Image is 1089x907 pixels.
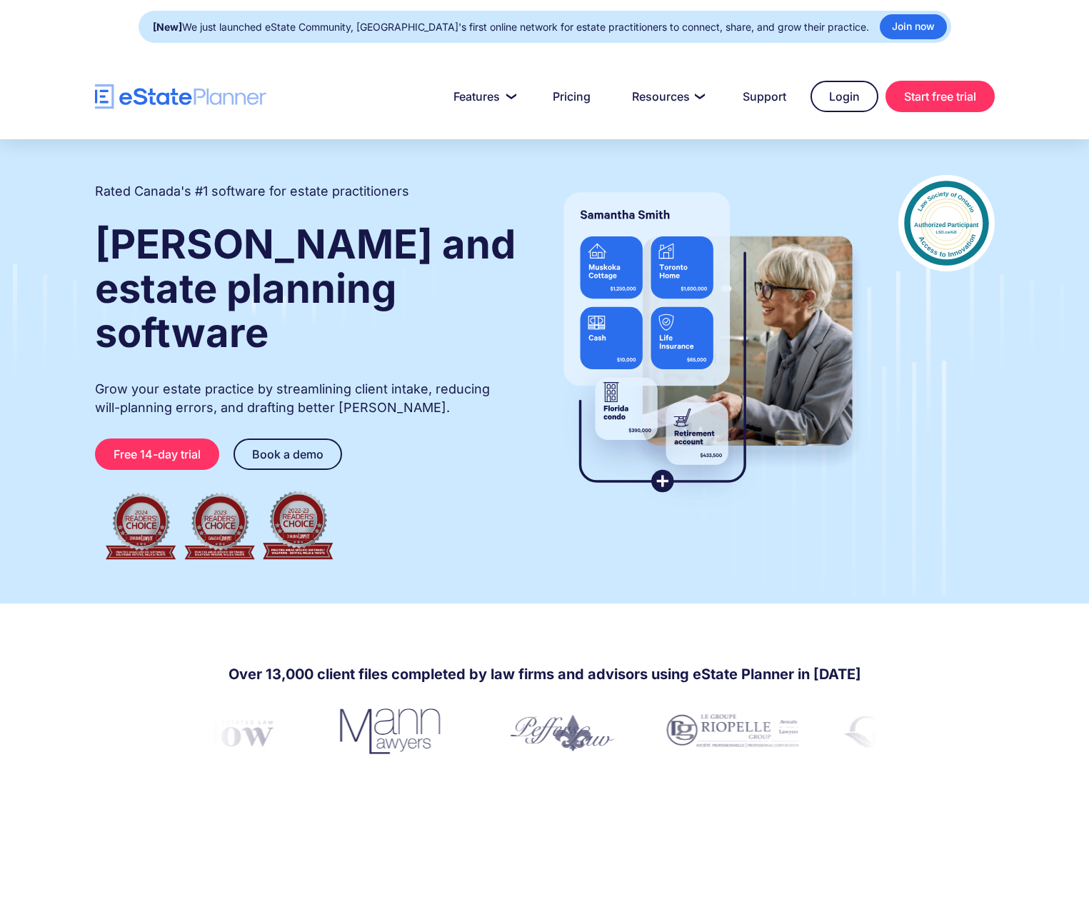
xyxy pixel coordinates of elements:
a: home [95,84,266,109]
strong: [New] [153,21,182,33]
a: Login [811,81,878,112]
div: We just launched eState Community, [GEOGRAPHIC_DATA]'s first online network for estate practition... [153,17,869,37]
img: estate planner showing wills to their clients, using eState Planner, a leading estate planning so... [546,175,870,511]
h2: Rated Canada's #1 software for estate practitioners [95,182,409,201]
a: Resources [615,82,718,111]
a: Book a demo [234,439,342,470]
a: Join now [880,14,947,39]
a: Pricing [536,82,608,111]
a: Support [726,82,803,111]
h4: Over 13,000 client files completed by law firms and advisors using eState Planner in [DATE] [229,664,861,684]
strong: [PERSON_NAME] and estate planning software [95,220,516,357]
p: Grow your estate practice by streamlining client intake, reducing will-planning errors, and draft... [95,380,518,417]
a: Start free trial [885,81,995,112]
a: Free 14-day trial [95,439,219,470]
a: Features [436,82,528,111]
